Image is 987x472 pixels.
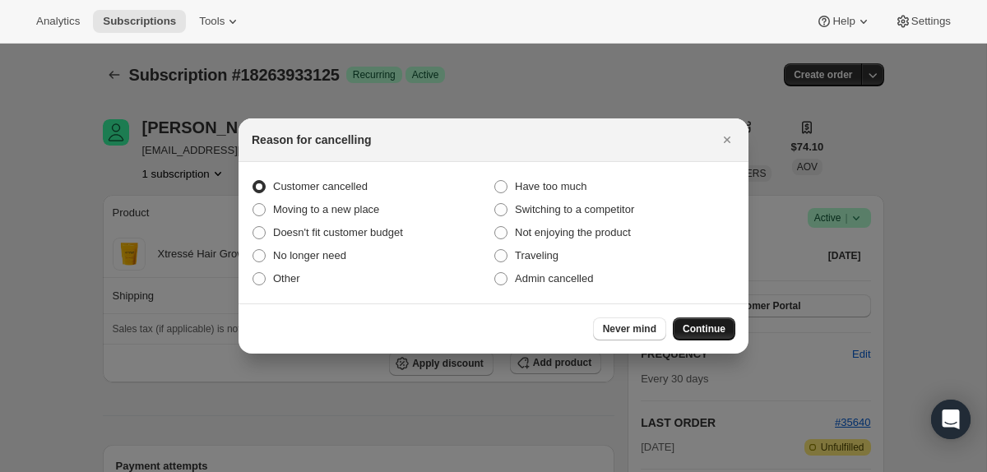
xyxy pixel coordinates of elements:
[273,249,346,261] span: No longer need
[683,322,725,335] span: Continue
[252,132,371,148] h2: Reason for cancelling
[515,203,634,215] span: Switching to a competitor
[515,226,631,238] span: Not enjoying the product
[673,317,735,340] button: Continue
[716,128,739,151] button: Close
[603,322,656,335] span: Never mind
[931,400,971,439] div: Open Intercom Messenger
[26,10,90,33] button: Analytics
[885,10,961,33] button: Settings
[199,15,225,28] span: Tools
[593,317,666,340] button: Never mind
[189,10,251,33] button: Tools
[832,15,855,28] span: Help
[36,15,80,28] span: Analytics
[273,272,300,285] span: Other
[515,180,586,192] span: Have too much
[515,249,558,261] span: Traveling
[103,15,176,28] span: Subscriptions
[273,180,368,192] span: Customer cancelled
[515,272,593,285] span: Admin cancelled
[93,10,186,33] button: Subscriptions
[273,203,379,215] span: Moving to a new place
[273,226,403,238] span: Doesn't fit customer budget
[806,10,881,33] button: Help
[911,15,951,28] span: Settings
